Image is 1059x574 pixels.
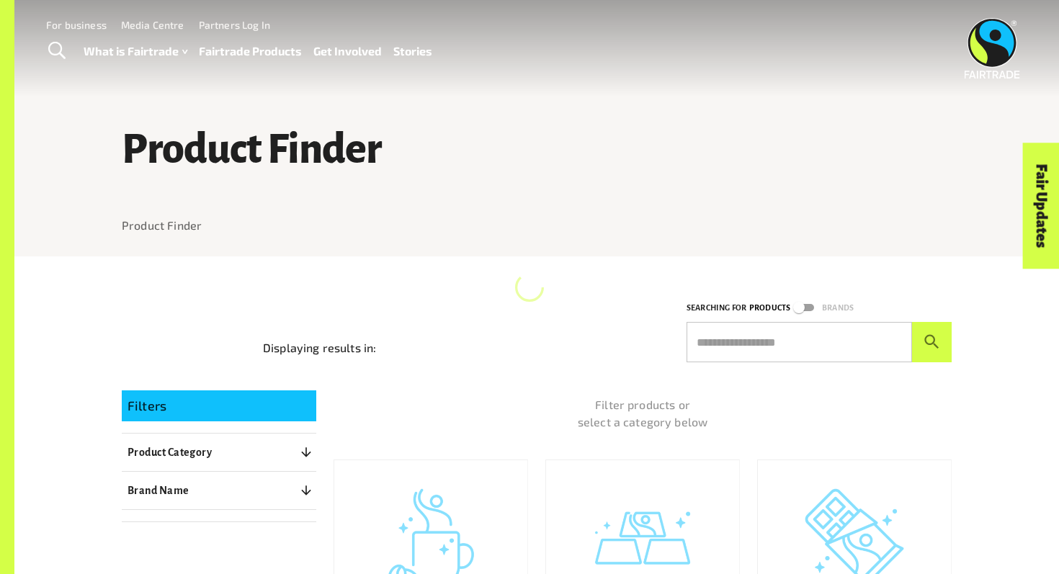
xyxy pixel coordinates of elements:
a: Toggle Search [39,33,74,69]
a: Fairtrade Products [199,41,302,62]
a: Media Centre [121,19,184,31]
button: Brand Name [122,477,316,503]
a: Get Involved [313,41,382,62]
button: Product Category [122,439,316,465]
p: Brands [822,301,854,315]
img: Fairtrade Australia New Zealand logo [965,18,1020,79]
a: What is Fairtrade [84,41,187,62]
p: Brand Name [128,482,189,499]
a: Stories [393,41,432,62]
p: Searching for [687,301,746,315]
p: Displaying results in: [263,339,376,356]
p: Product Category [128,444,212,461]
a: Partners Log In [199,19,270,31]
a: Product Finder [122,218,202,232]
a: For business [46,19,107,31]
p: Filter products or select a category below [334,396,952,431]
nav: breadcrumb [122,217,952,234]
h1: Product Finder [122,127,952,171]
p: Filters [128,396,310,416]
p: Products [749,301,790,315]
